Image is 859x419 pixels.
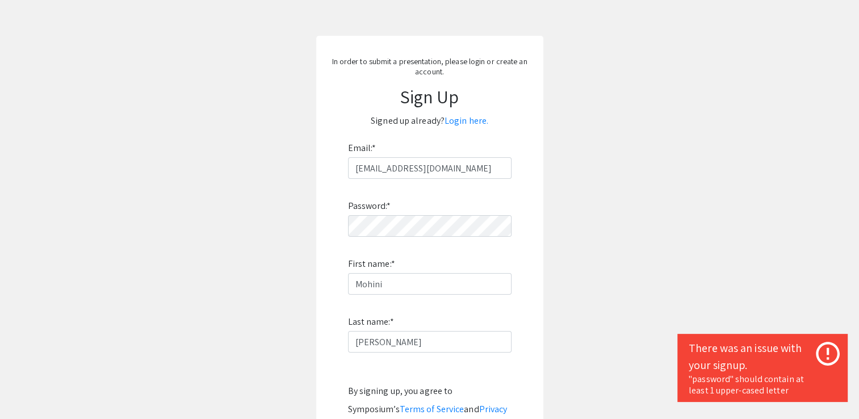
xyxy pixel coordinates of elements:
[689,340,836,374] div: There was an issue with your signup.
[348,313,394,331] label: Last name:
[348,139,376,157] label: Email:
[400,403,464,415] a: Terms of Service
[9,368,48,410] iframe: Chat
[328,112,532,130] p: Signed up already?
[348,197,391,215] label: Password:
[328,86,532,107] h1: Sign Up
[445,115,488,127] a: Login here.
[689,374,836,396] div: "password" should contain at least 1 upper-cased letter
[348,255,395,273] label: First name:
[328,56,532,77] p: In order to submit a presentation, please login or create an account.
